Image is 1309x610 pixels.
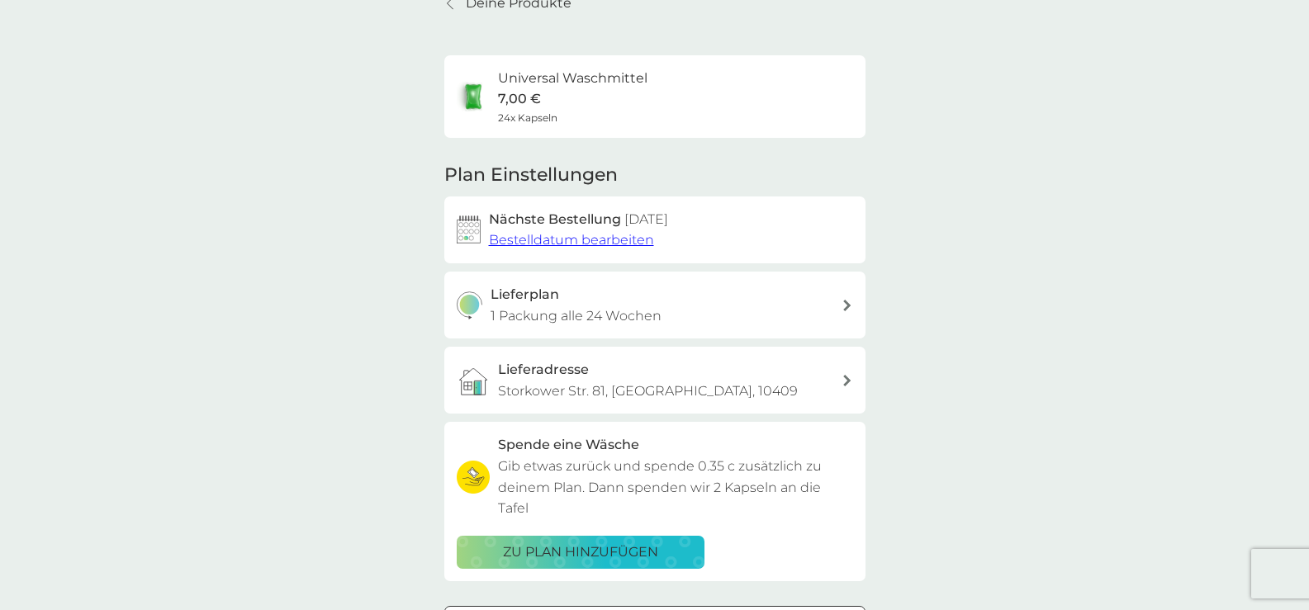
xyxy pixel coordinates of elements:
[498,381,798,402] p: Storkower Str. 81, [GEOGRAPHIC_DATA], 10409
[498,434,639,456] h3: Spende eine Wäsche
[444,163,618,188] h2: Plan Einstellungen
[498,110,557,125] span: 24x Kapseln
[444,347,866,414] a: LieferadresseStorkower Str. 81, [GEOGRAPHIC_DATA], 10409
[491,305,662,327] p: 1 Packung alle 24 Wochen
[498,359,589,381] h3: Lieferadresse
[489,229,654,251] button: Bestelldatum bearbeiten
[444,272,866,338] button: Lieferplan1 Packung alle 24 Wochen
[491,284,559,305] h3: Lieferplan
[489,209,668,230] h2: Nächste Bestellung
[498,68,647,89] h6: Universal Waschmittel
[489,232,654,248] span: Bestelldatum bearbeiten
[498,88,541,110] p: 7,00 €
[498,456,853,519] p: Gib etwas zurück und spende 0.35 c zusätzlich zu deinem Plan. Dann spenden wir 2 Kapseln an die T...
[624,211,668,227] span: [DATE]
[457,80,490,113] img: Universal Waschmittel
[457,536,704,569] button: zu Plan hinzufügen
[503,541,658,563] p: zu Plan hinzufügen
